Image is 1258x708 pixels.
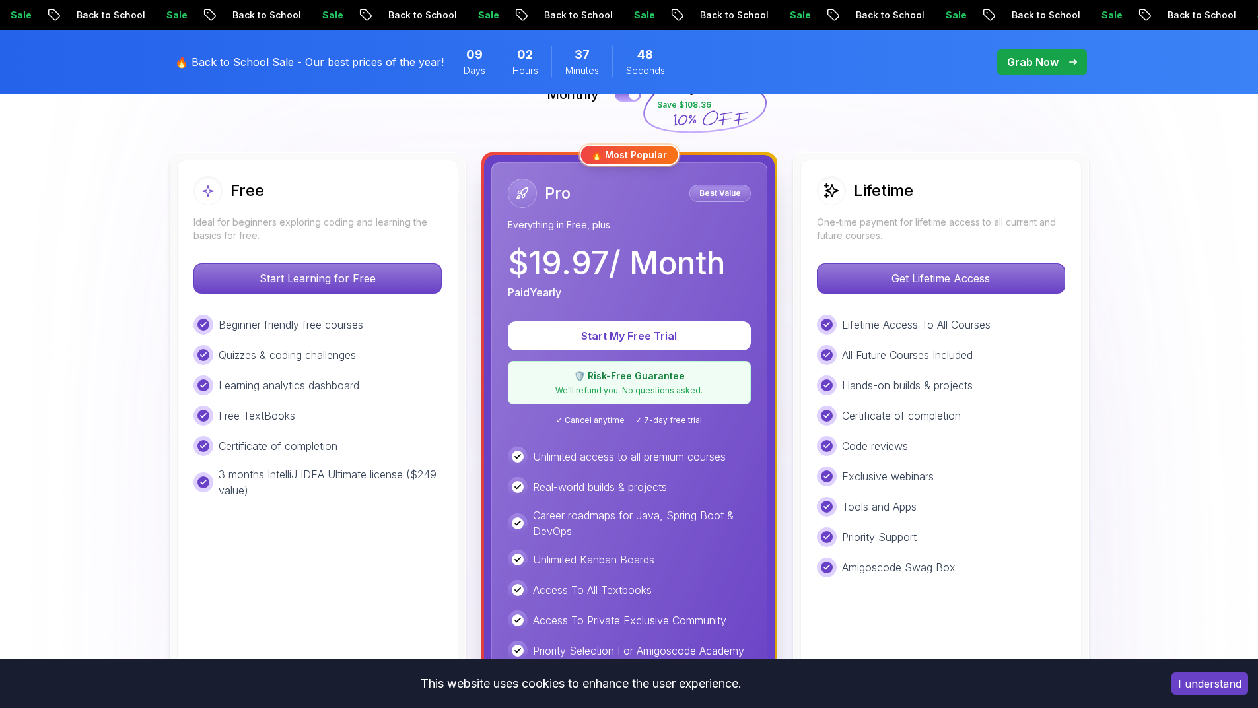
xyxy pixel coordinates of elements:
[1156,9,1245,22] p: Back to School
[688,9,778,22] p: Back to School
[533,479,667,495] p: Real-world builds & projects
[818,264,1065,293] p: Get Lifetime Access
[844,9,934,22] p: Back to School
[626,64,665,77] span: Seconds
[464,64,485,77] span: Days
[854,180,913,201] h2: Lifetime
[778,9,820,22] p: Sale
[533,582,652,598] p: Access To All Textbooks
[310,9,353,22] p: Sale
[466,9,508,22] p: Sale
[508,247,725,279] p: $ 19.97 / Month
[219,347,356,363] p: Quizzes & coding challenges
[842,347,973,363] p: All Future Courses Included
[193,272,442,285] a: Start Learning for Free
[533,552,654,567] p: Unlimited Kanban Boards
[517,46,533,64] span: 2 Hours
[545,183,571,204] h2: Pro
[533,507,751,539] p: Career roadmaps for Java, Spring Boot & DevOps
[556,415,625,426] span: ✓ Cancel anytime
[230,180,264,201] h2: Free
[842,468,934,484] p: Exclusive webinars
[219,408,295,424] p: Free TextBooks
[193,216,442,242] p: Ideal for beginners exploring coding and learning the basics for free.
[817,263,1065,294] button: Get Lifetime Access
[376,9,466,22] p: Back to School
[842,317,991,333] p: Lifetime Access To All Courses
[842,408,961,424] p: Certificate of completion
[1000,9,1090,22] p: Back to School
[533,612,726,628] p: Access To Private Exclusive Community
[193,263,442,294] button: Start Learning for Free
[691,187,749,200] p: Best Value
[547,85,599,104] p: Monthly
[524,328,735,344] p: Start My Free Trial
[533,449,726,465] p: Unlimited access to all premium courses
[65,9,155,22] p: Back to School
[219,317,363,333] p: Beginner friendly free courses
[221,9,310,22] p: Back to School
[817,216,1065,242] p: One-time payment for lifetime access to all current and future courses.
[842,499,917,515] p: Tools and Apps
[842,529,917,545] p: Priority Support
[533,643,744,659] p: Priority Selection For Amigoscode Academy
[575,46,590,64] span: 37 Minutes
[219,467,442,498] p: 3 months IntelliJ IDEA Ultimate license ($249 value)
[817,272,1065,285] a: Get Lifetime Access
[508,284,561,300] p: Paid Yearly
[508,218,751,232] p: Everything in Free, plus
[635,415,702,426] span: ✓ 7-day free trial
[842,438,908,454] p: Code reviews
[10,669,1152,698] div: This website uses cookies to enhance the user experience.
[934,9,976,22] p: Sale
[219,377,359,393] p: Learning analytics dashboard
[508,321,751,350] button: Start My Free Trial
[516,385,742,396] p: We'll refund you. No questions asked.
[516,370,742,383] p: 🛡️ Risk-Free Guarantee
[512,64,538,77] span: Hours
[219,438,337,454] p: Certificate of completion
[1007,54,1059,70] p: Grab Now
[622,9,664,22] p: Sale
[466,46,483,64] span: 9 Days
[155,9,197,22] p: Sale
[637,46,653,64] span: 48 Seconds
[194,264,441,293] p: Start Learning for Free
[175,54,444,70] p: 🔥 Back to School Sale - Our best prices of the year!
[565,64,599,77] span: Minutes
[1171,672,1248,695] button: Accept cookies
[532,9,622,22] p: Back to School
[842,377,973,393] p: Hands-on builds & projects
[842,560,956,575] p: Amigoscode Swag Box
[1090,9,1132,22] p: Sale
